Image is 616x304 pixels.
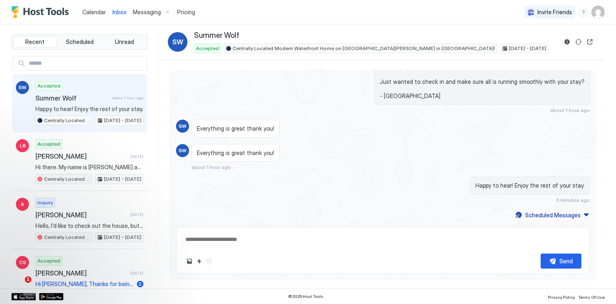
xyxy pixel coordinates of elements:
[21,201,24,208] span: A
[592,6,605,19] div: User profile
[191,164,231,170] span: about 1 hour ago
[11,6,73,18] a: Host Tools Logo
[380,64,585,100] span: Hi Summer, Just wanted to check in and make sure all is running smoothly with your stay? - [GEOGR...
[66,38,94,46] span: Scheduled
[35,94,109,102] span: Summer Wolf
[115,38,134,46] span: Unread
[37,199,53,206] span: Inquiry
[537,9,572,16] span: Invite Friends
[578,295,605,300] span: Terms Of Use
[197,149,274,157] span: Everything is great thank you!
[35,280,134,288] span: Hi [PERSON_NAME], Thanks for being such a great guest and taking care of our place. We left you a...
[37,140,60,148] span: Accepted
[133,9,161,16] span: Messaging
[26,57,147,70] input: Input Field
[20,142,26,149] span: LB
[197,125,274,132] span: Everything is great thank you!
[574,37,583,47] button: Sync reservation
[18,84,26,91] span: SW
[11,293,36,300] a: App Store
[35,164,143,171] span: Hi there. My name is [PERSON_NAME] and I’ll be visiting with 3 or 4 other adults… my brother, mot...
[585,37,595,47] button: Open reservation
[139,281,142,287] span: 2
[550,107,590,113] span: about 1 hour ago
[562,37,572,47] button: Reservation information
[525,211,581,219] div: Scheduled Messages
[39,293,64,300] a: Google Play Store
[288,294,323,299] span: © 2025 Host Tools
[82,8,106,16] a: Calendar
[514,210,590,221] button: Scheduled Messages
[58,36,101,48] button: Scheduled
[104,175,141,183] span: [DATE] - [DATE]
[578,292,605,301] a: Terms Of Use
[172,37,183,47] span: SW
[233,45,495,52] span: Centrally Located Modern Waterfront Home on [GEOGRAPHIC_DATA][PERSON_NAME] in [GEOGRAPHIC_DATA]!
[13,36,57,48] button: Recent
[548,295,575,300] span: Privacy Policy
[8,276,28,296] iframe: Intercom live chat
[579,7,588,17] div: menu
[35,222,143,230] span: Hello, I'd like to check out the house, but I'm sorry, I suddenly got a call from an important cl...
[475,182,585,189] span: Happy to hear! Enjoy the rest of your stay.
[194,256,204,266] button: Quick reply
[112,95,143,101] span: about 1 hour ago
[559,257,573,265] div: Send
[44,175,90,183] span: Centrally Located Modern Waterfront Home on [GEOGRAPHIC_DATA][PERSON_NAME] in [GEOGRAPHIC_DATA]!
[25,276,31,283] span: 1
[35,211,127,219] span: [PERSON_NAME]
[25,38,44,46] span: Recent
[103,36,146,48] button: Unread
[37,82,60,90] span: Accepted
[548,292,575,301] a: Privacy Policy
[178,147,187,154] span: SW
[177,9,195,16] span: Pricing
[44,117,90,124] span: Centrally Located Modern Waterfront Home on [GEOGRAPHIC_DATA][PERSON_NAME] in [GEOGRAPHIC_DATA]!
[194,31,239,40] span: Summer Wolf
[556,197,590,203] span: 6 minutes ago
[196,45,219,52] span: Accepted
[104,117,141,124] span: [DATE] - [DATE]
[178,122,187,130] span: SW
[130,154,143,159] span: [DATE]
[35,105,143,113] span: Happy to hear! Enjoy the rest of your stay.
[82,9,106,15] span: Calendar
[6,225,169,282] iframe: Intercom notifications message
[509,45,546,52] span: [DATE] - [DATE]
[130,212,143,217] span: [DATE]
[35,152,127,160] span: [PERSON_NAME]
[185,256,194,266] button: Upload image
[112,8,126,16] a: Inbox
[11,34,148,50] div: tab-group
[112,9,126,15] span: Inbox
[541,254,581,269] button: Send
